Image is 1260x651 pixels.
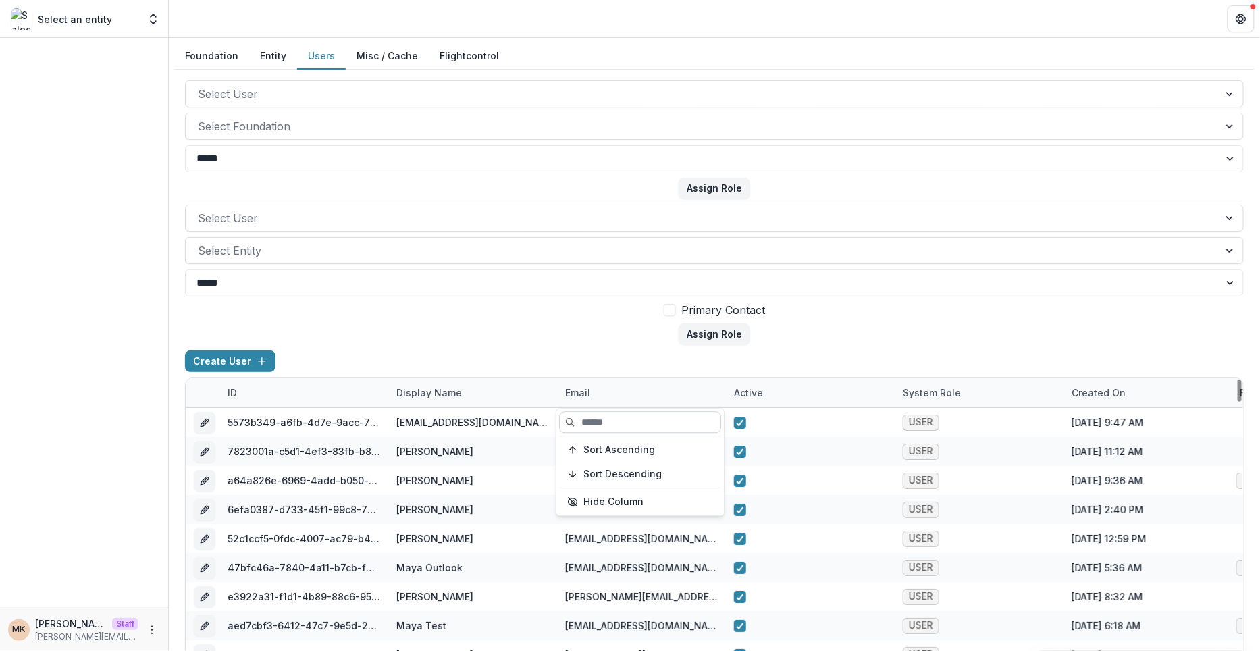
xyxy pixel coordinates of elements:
span: USER [909,504,933,515]
div: Active [726,378,895,407]
span: USER [909,417,933,428]
div: [EMAIL_ADDRESS][DOMAIN_NAME] [565,561,718,575]
span: USER [909,591,933,602]
div: ID [219,386,245,400]
div: [DATE] 12:59 PM [1064,524,1232,553]
button: edit [194,470,215,492]
div: [PERSON_NAME] [396,473,473,488]
button: edit [194,499,215,521]
div: ID [219,378,388,407]
p: Staff [112,618,138,630]
span: Sort Ascending [583,444,655,456]
span: USER [909,533,933,544]
div: 7823001a-c5d1-4ef3-83fb-b8bd4f50ab9c [228,444,380,459]
div: System Role [895,386,969,400]
div: Display Name [388,378,557,407]
button: Get Help [1228,5,1255,32]
div: e3922a31-f1d1-4b89-88c6-95ac0f2ed171 [228,590,380,604]
div: [PERSON_NAME][EMAIL_ADDRESS][DOMAIN_NAME] [565,590,718,604]
div: 5573b349-a6fb-4d7e-9acc-730943fb045b [228,415,380,429]
div: Created on [1064,378,1232,407]
button: edit [194,615,215,637]
p: [PERSON_NAME][EMAIL_ADDRESS][DOMAIN_NAME] [35,631,138,643]
div: Display Name [388,386,470,400]
button: Assign Role [679,178,750,199]
span: USER [909,446,933,457]
div: 6efa0387-d733-45f1-99c8-7565e89e3db0 [228,502,380,517]
span: Primary Contact [681,302,765,318]
div: Maya Kuppermann [13,625,26,634]
button: Open entity switcher [144,5,163,32]
button: edit [194,586,215,608]
div: Active [726,386,771,400]
div: [EMAIL_ADDRESS][DOMAIN_NAME] [565,531,718,546]
button: Create User [185,350,275,372]
span: USER [909,620,933,631]
button: Hide Column [559,491,721,513]
div: a64a826e-6969-4add-b050-b13618fb0a52 [228,473,380,488]
button: edit [194,441,215,463]
div: System Role [895,378,1064,407]
div: Maya Test [396,619,446,633]
div: [EMAIL_ADDRESS][DOMAIN_NAME] [396,415,549,429]
button: Entity [249,43,297,70]
span: USER [909,562,933,573]
div: Created on [1064,386,1134,400]
div: [PERSON_NAME] [396,502,473,517]
div: email [557,378,726,407]
div: [DATE] 5:36 AM [1064,553,1232,582]
div: aed7cbf3-6412-47c7-9e5d-2a5a14c05a2d [228,619,380,633]
p: [PERSON_NAME] [35,617,107,631]
div: [DATE] 6:18 AM [1064,611,1232,640]
button: Sort Descending [559,463,721,485]
button: More [144,622,160,638]
button: Sort Ascending [559,439,721,461]
span: Sort Descending [583,469,662,480]
button: Users [297,43,346,70]
img: Select an entity [11,8,32,30]
div: [DATE] 2:40 PM [1064,495,1232,524]
span: USER [909,475,933,486]
div: [PERSON_NAME] [396,444,473,459]
p: Select an entity [38,12,112,26]
button: edit [194,528,215,550]
button: Misc / Cache [346,43,429,70]
a: Flightcontrol [440,49,499,63]
div: 52c1ccf5-0fdc-4007-ac79-b456eefbd958 [228,531,380,546]
div: [EMAIL_ADDRESS][DOMAIN_NAME] [565,619,718,633]
div: [DATE] 8:32 AM [1064,582,1232,611]
button: Assign Role [679,323,750,345]
div: email [557,386,598,400]
button: edit [194,412,215,434]
div: Maya Outlook [396,561,463,575]
div: [DATE] 11:12 AM [1064,437,1232,466]
button: edit [194,557,215,579]
div: [DATE] 9:36 AM [1064,466,1232,495]
div: [DATE] 9:47 AM [1064,408,1232,437]
div: [PERSON_NAME] [396,590,473,604]
div: [PERSON_NAME] [396,531,473,546]
button: Foundation [174,43,249,70]
div: 47bfc46a-7840-4a11-b7cb-f0e9045e12f1 [228,561,380,575]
